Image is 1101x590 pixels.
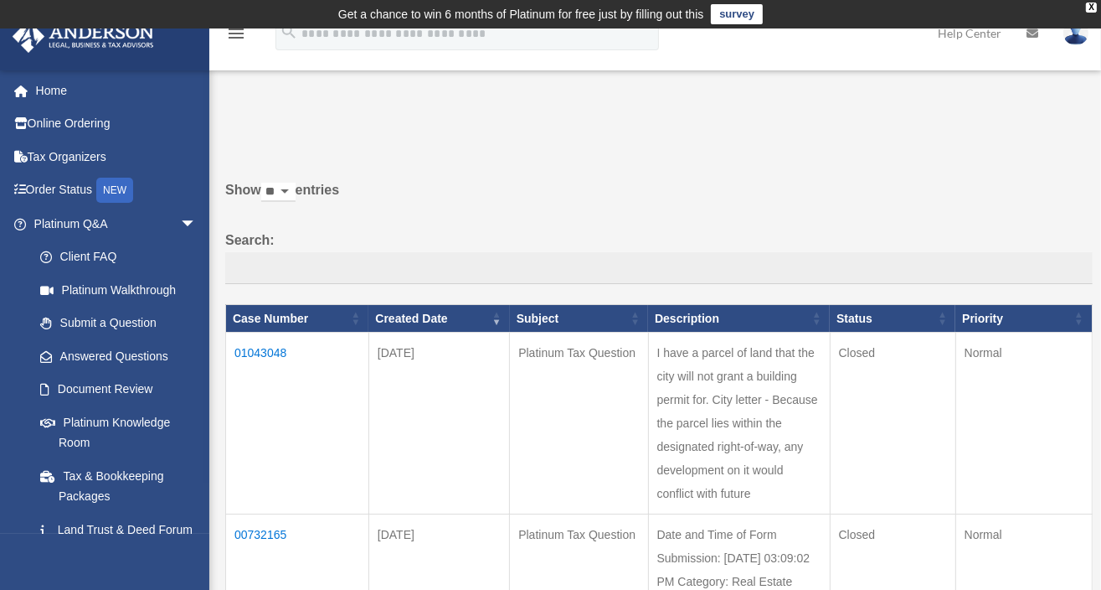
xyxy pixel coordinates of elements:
[711,4,763,24] a: survey
[23,513,214,546] a: Land Trust & Deed Forum
[226,304,369,333] th: Case Number: activate to sort column ascending
[23,339,205,373] a: Answered Questions
[510,304,648,333] th: Subject: activate to sort column ascending
[180,207,214,241] span: arrow_drop_down
[12,107,222,141] a: Online Ordering
[8,20,159,53] img: Anderson Advisors Platinum Portal
[225,252,1093,284] input: Search:
[226,333,369,515] td: 01043048
[368,333,509,515] td: [DATE]
[23,241,214,274] a: Client FAQ
[226,23,246,44] i: menu
[23,273,214,307] a: Platinum Walkthrough
[12,173,222,208] a: Order StatusNEW
[12,74,222,107] a: Home
[830,333,955,515] td: Closed
[23,307,214,340] a: Submit a Question
[23,373,214,406] a: Document Review
[368,304,509,333] th: Created Date: activate to sort column ascending
[226,29,246,44] a: menu
[225,179,1093,219] label: Show entries
[830,304,955,333] th: Status: activate to sort column ascending
[955,333,1092,515] td: Normal
[955,304,1092,333] th: Priority: activate to sort column ascending
[280,23,298,41] i: search
[648,333,830,515] td: I have a parcel of land that the city will not grant a building permit for. City letter - Because...
[510,333,648,515] td: Platinum Tax Question
[648,304,830,333] th: Description: activate to sort column ascending
[1086,3,1097,13] div: close
[261,183,296,202] select: Showentries
[1063,21,1088,45] img: User Pic
[96,178,133,203] div: NEW
[225,229,1093,284] label: Search:
[12,140,222,173] a: Tax Organizers
[23,459,214,513] a: Tax & Bookkeeping Packages
[12,207,214,241] a: Platinum Q&Aarrow_drop_down
[23,406,214,459] a: Platinum Knowledge Room
[338,4,704,24] div: Get a chance to win 6 months of Platinum for free just by filling out this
